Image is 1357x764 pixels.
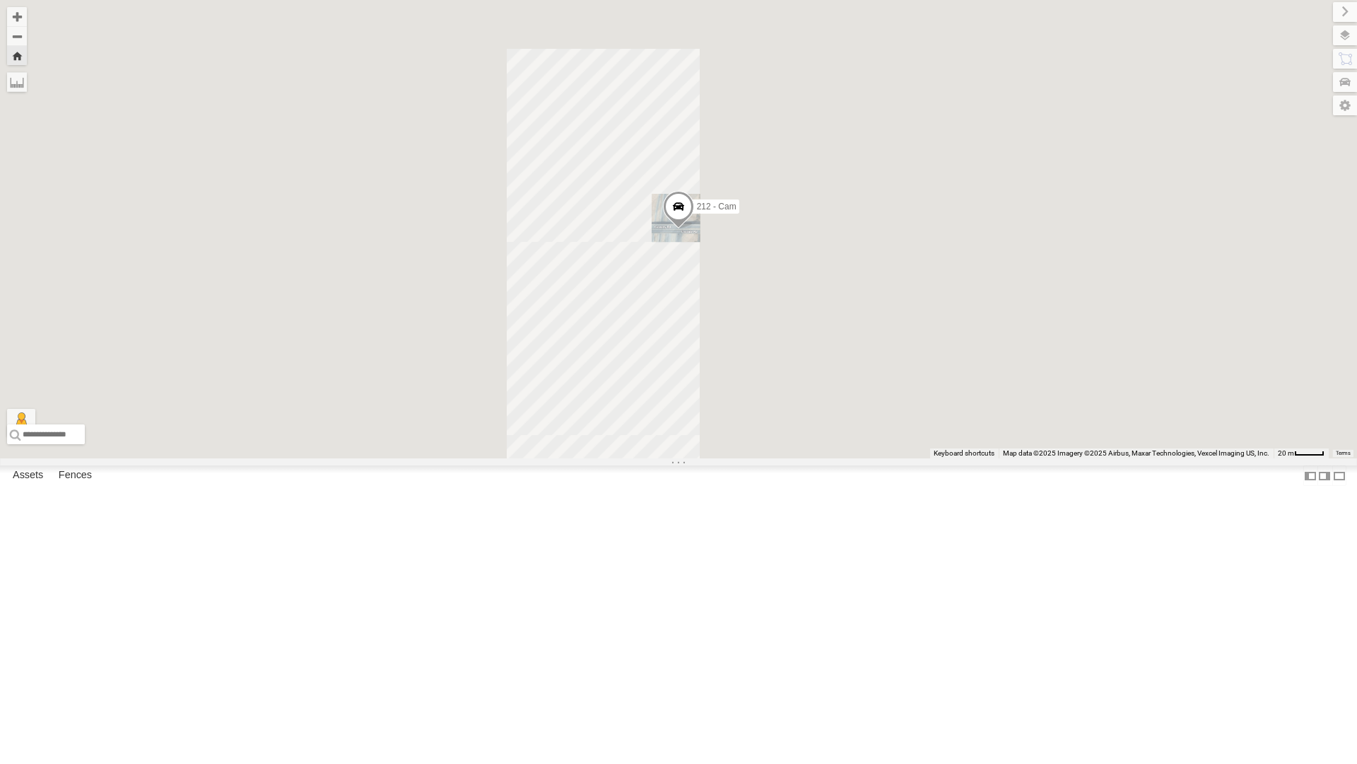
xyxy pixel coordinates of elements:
[1303,465,1317,486] label: Dock Summary Table to the Left
[7,46,27,65] button: Zoom Home
[7,409,35,437] button: Drag Pegman onto the map to open Street View
[1332,465,1346,486] label: Hide Summary Table
[1336,451,1351,456] a: Terms (opens in new tab)
[697,202,736,212] span: 212 - Cam
[7,26,27,46] button: Zoom out
[1274,448,1329,458] button: Map Scale: 20 m per 39 pixels
[934,448,994,458] button: Keyboard shortcuts
[1278,449,1294,457] span: 20 m
[1003,449,1269,457] span: Map data ©2025 Imagery ©2025 Airbus, Maxar Technologies, Vexcel Imaging US, Inc.
[1317,465,1332,486] label: Dock Summary Table to the Right
[1333,95,1357,115] label: Map Settings
[6,466,50,486] label: Assets
[52,466,99,486] label: Fences
[7,72,27,92] label: Measure
[7,7,27,26] button: Zoom in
